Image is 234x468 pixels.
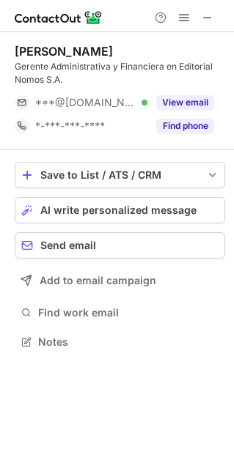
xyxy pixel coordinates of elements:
[38,335,219,349] span: Notes
[15,302,225,323] button: Find work email
[40,204,197,216] span: AI write personalized message
[40,239,96,251] span: Send email
[15,9,103,26] img: ContactOut v5.3.10
[15,232,225,259] button: Send email
[15,332,225,352] button: Notes
[15,162,225,188] button: save-profile-one-click
[35,96,136,109] span: ***@[DOMAIN_NAME]
[15,60,225,86] div: Gerente Administrativa y Financiera en Editorial Nomos S.A.
[38,306,219,319] span: Find work email
[15,197,225,223] button: AI write personalized message
[156,119,214,133] button: Reveal Button
[15,44,113,59] div: [PERSON_NAME]
[15,267,225,294] button: Add to email campaign
[40,275,156,286] span: Add to email campaign
[40,169,200,181] div: Save to List / ATS / CRM
[156,95,214,110] button: Reveal Button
